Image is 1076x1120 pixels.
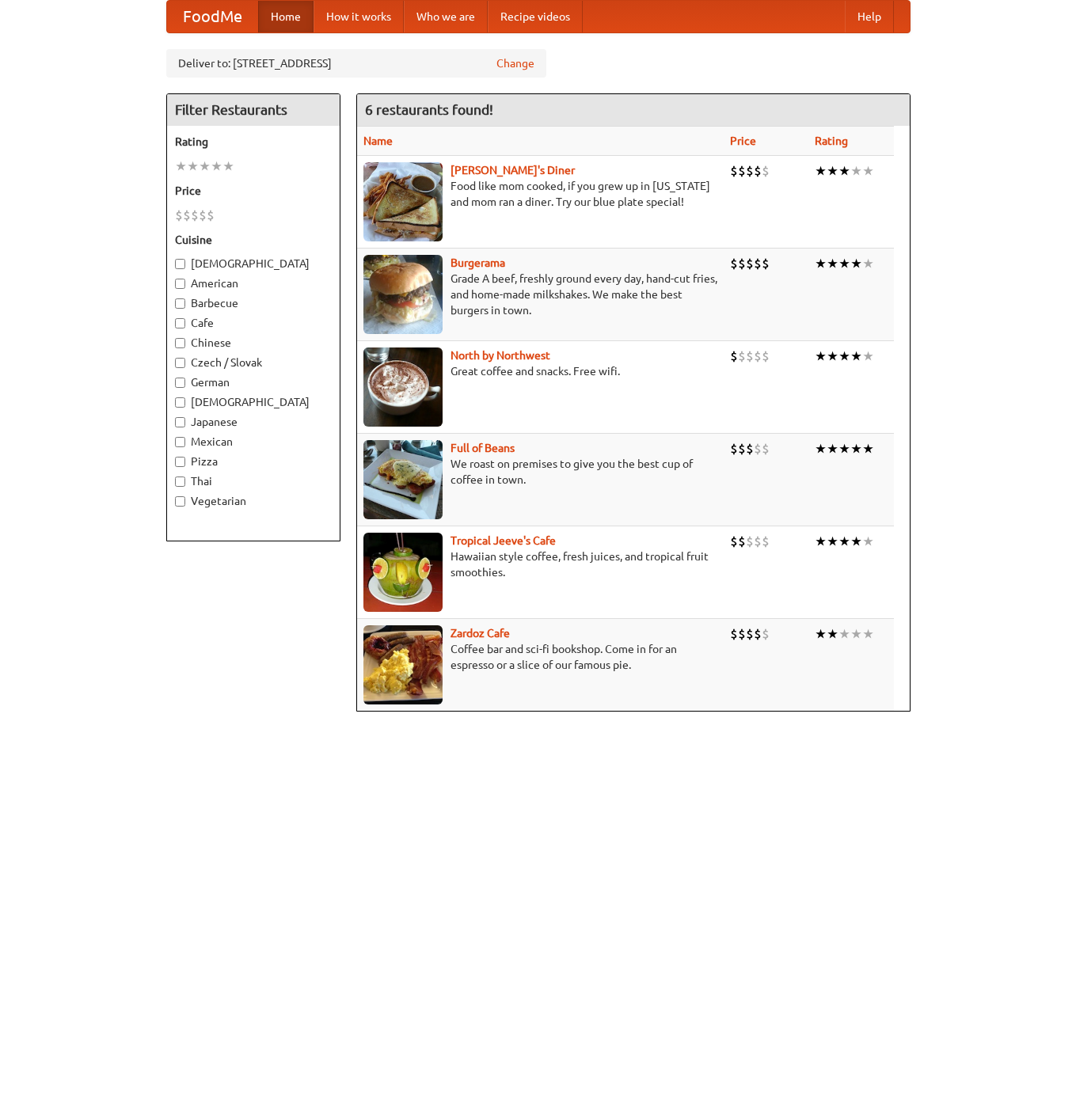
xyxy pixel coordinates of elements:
[762,625,770,643] li: $
[746,162,754,180] li: $
[827,255,838,272] li: ★
[827,625,838,643] li: ★
[175,374,332,390] label: German
[175,473,332,489] label: Thai
[815,440,827,457] li: ★
[738,255,746,272] li: $
[404,1,488,32] a: Who we are
[363,255,443,334] img: burgerama.jpg
[838,162,850,180] li: ★
[451,627,510,640] a: Zardoz Cafe
[746,533,754,550] li: $
[363,363,717,379] p: Great coffee and snacks. Free wifi.
[850,440,862,457] li: ★
[838,347,850,365] li: ★
[738,440,746,457] li: $
[363,347,443,427] img: north.jpg
[827,162,838,180] li: ★
[363,549,717,580] p: Hawaiian style coffee, fresh juices, and tropical fruit smoothies.
[451,442,515,454] a: Full of Beans
[191,207,199,224] li: $
[850,162,862,180] li: ★
[183,207,191,224] li: $
[363,456,717,488] p: We roast on premises to give you the best cup of coffee in town.
[363,178,717,210] p: Food like mom cooked, if you grew up in [US_STATE] and mom ran a diner. Try our blue plate special!
[738,162,746,180] li: $
[730,255,738,272] li: $
[175,496,185,507] input: Vegetarian
[175,394,332,410] label: [DEMOGRAPHIC_DATA]
[838,533,850,550] li: ★
[199,207,207,224] li: $
[850,625,862,643] li: ★
[175,414,332,430] label: Japanese
[815,625,827,643] li: ★
[862,533,874,550] li: ★
[211,158,222,175] li: ★
[754,255,762,272] li: $
[815,533,827,550] li: ★
[175,232,332,248] h5: Cuisine
[754,162,762,180] li: $
[199,158,211,175] li: ★
[175,295,332,311] label: Barbecue
[167,1,258,32] a: FoodMe
[746,625,754,643] li: $
[175,338,185,348] input: Chinese
[175,454,332,469] label: Pizza
[730,162,738,180] li: $
[850,255,862,272] li: ★
[363,135,393,147] a: Name
[730,135,756,147] a: Price
[451,534,556,547] a: Tropical Jeeve's Cafe
[451,256,505,269] b: Burgerama
[175,434,332,450] label: Mexican
[762,347,770,365] li: $
[746,255,754,272] li: $
[175,183,332,199] h5: Price
[730,625,738,643] li: $
[175,298,185,309] input: Barbecue
[862,440,874,457] li: ★
[175,315,332,331] label: Cafe
[738,347,746,365] li: $
[815,135,848,147] a: Rating
[845,1,894,32] a: Help
[363,641,717,673] p: Coffee bar and sci-fi bookshop. Come in for an espresso or a slice of our famous pie.
[363,440,443,519] img: beans.jpg
[175,158,187,175] li: ★
[730,347,738,365] li: $
[730,440,738,457] li: $
[175,378,185,388] input: German
[815,347,827,365] li: ★
[862,625,874,643] li: ★
[862,255,874,272] li: ★
[207,207,215,224] li: $
[754,347,762,365] li: $
[746,347,754,365] li: $
[730,533,738,550] li: $
[827,347,838,365] li: ★
[850,533,862,550] li: ★
[363,625,443,704] img: zardoz.jpg
[762,162,770,180] li: $
[838,625,850,643] li: ★
[754,533,762,550] li: $
[258,1,314,32] a: Home
[365,102,493,117] ng-pluralize: 6 restaurants found!
[222,158,234,175] li: ★
[746,440,754,457] li: $
[167,94,340,126] h4: Filter Restaurants
[175,358,185,368] input: Czech / Slovak
[754,440,762,457] li: $
[175,417,185,427] input: Japanese
[166,49,546,78] div: Deliver to: [STREET_ADDRESS]
[314,1,404,32] a: How it works
[451,349,550,362] a: North by Northwest
[488,1,583,32] a: Recipe videos
[862,162,874,180] li: ★
[451,164,575,177] a: [PERSON_NAME]'s Diner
